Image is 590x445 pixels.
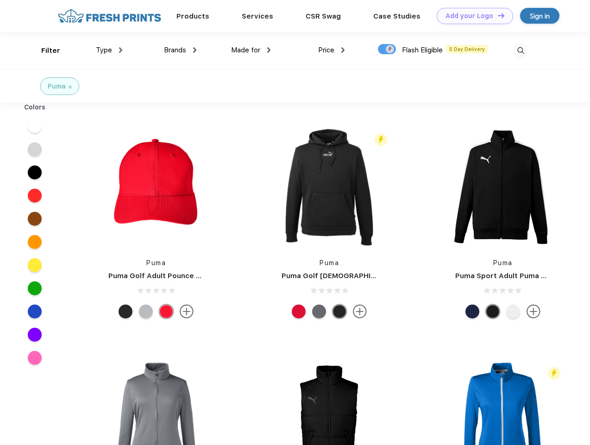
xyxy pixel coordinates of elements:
div: Quiet Shade [312,305,326,318]
div: Puma [48,82,66,91]
div: Sign in [530,11,550,21]
img: dropdown.png [193,47,196,53]
img: more.svg [180,305,194,318]
div: Filter [41,45,60,56]
img: flash_active_toggle.svg [548,367,560,380]
a: Sign in [520,8,559,24]
img: desktop_search.svg [513,43,528,58]
a: Puma [320,259,339,267]
div: High Risk Red [292,305,306,318]
div: Add your Logo [446,12,493,20]
div: Puma Black [333,305,346,318]
a: Puma [493,259,513,267]
img: filter_cancel.svg [69,85,72,89]
img: dropdown.png [119,47,122,53]
a: CSR Swag [306,12,341,20]
a: Puma Golf Adult Pounce Adjustable Cap [108,272,250,280]
div: Puma Black [486,305,500,318]
img: dropdown.png [341,47,345,53]
span: Type [96,46,112,54]
img: func=resize&h=266 [268,126,391,249]
img: fo%20logo%202.webp [55,8,164,24]
img: more.svg [527,305,540,318]
div: Quarry [139,305,153,318]
span: Brands [164,46,186,54]
div: Peacoat [465,305,479,318]
span: Price [318,46,334,54]
img: func=resize&h=266 [94,126,218,249]
span: Made for [231,46,260,54]
img: more.svg [353,305,367,318]
div: High Risk Red [159,305,173,318]
img: dropdown.png [267,47,270,53]
img: flash_active_toggle.svg [375,133,387,146]
a: Products [176,12,209,20]
div: Colors [17,102,53,112]
img: DT [498,13,504,18]
a: Puma Golf [DEMOGRAPHIC_DATA]' Icon Golf Polo [282,272,453,280]
span: 5 Day Delivery [446,45,488,53]
a: Services [242,12,273,20]
a: Puma [146,259,166,267]
span: Flash Eligible [402,46,443,54]
div: Puma Black [119,305,132,318]
img: func=resize&h=266 [441,126,565,249]
div: White and Quiet Shade [506,305,520,318]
